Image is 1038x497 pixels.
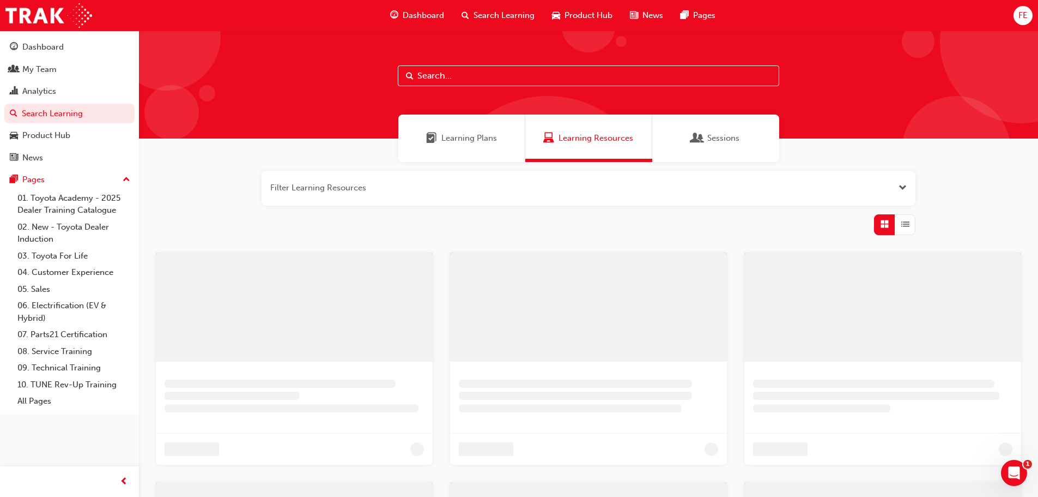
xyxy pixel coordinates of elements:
[543,132,554,145] span: Learning Resources
[441,132,497,145] span: Learning Plans
[692,132,703,145] span: Sessions
[1001,460,1027,486] iframe: Intercom live chat
[13,376,135,393] a: 10. TUNE Rev-Up Training
[13,326,135,343] a: 07. Parts21 Certification
[630,9,638,22] span: news-icon
[453,4,543,27] a: search-iconSearch Learning
[10,87,18,97] span: chart-icon
[398,65,779,86] input: Search...
[693,9,715,22] span: Pages
[901,218,909,231] span: List
[621,4,672,27] a: news-iconNews
[4,37,135,57] a: Dashboard
[22,41,64,53] div: Dashboard
[22,129,70,142] div: Product Hub
[403,9,444,22] span: Dashboard
[120,475,128,489] span: prev-icon
[462,9,469,22] span: search-icon
[899,182,907,194] button: Open the filter
[22,152,43,164] div: News
[881,218,889,231] span: Grid
[5,3,92,28] img: Trak
[426,132,437,145] span: Learning Plans
[10,109,17,119] span: search-icon
[406,70,414,82] span: Search
[652,115,779,162] a: SessionsSessions
[564,9,612,22] span: Product Hub
[13,190,135,219] a: 01. Toyota Academy - 2025 Dealer Training Catalogue
[13,219,135,248] a: 02. New - Toyota Dealer Induction
[642,9,663,22] span: News
[123,173,130,187] span: up-icon
[13,360,135,376] a: 09. Technical Training
[13,393,135,410] a: All Pages
[559,132,633,145] span: Learning Resources
[672,4,724,27] a: pages-iconPages
[525,115,652,162] a: Learning ResourcesLearning Resources
[13,264,135,281] a: 04. Customer Experience
[10,65,18,75] span: people-icon
[474,9,535,22] span: Search Learning
[13,248,135,265] a: 03. Toyota For Life
[10,175,18,185] span: pages-icon
[381,4,453,27] a: guage-iconDashboard
[1013,6,1033,25] button: FE
[4,170,135,190] button: Pages
[13,281,135,298] a: 05. Sales
[4,104,135,124] a: Search Learning
[398,115,525,162] a: Learning PlansLearning Plans
[1018,9,1028,22] span: FE
[4,81,135,101] a: Analytics
[4,35,135,170] button: DashboardMy TeamAnalyticsSearch LearningProduct HubNews
[10,153,18,163] span: news-icon
[1023,460,1032,469] span: 1
[390,9,398,22] span: guage-icon
[22,85,56,98] div: Analytics
[543,4,621,27] a: car-iconProduct Hub
[13,343,135,360] a: 08. Service Training
[707,132,739,145] span: Sessions
[22,63,57,76] div: My Team
[10,43,18,52] span: guage-icon
[552,9,560,22] span: car-icon
[13,297,135,326] a: 06. Electrification (EV & Hybrid)
[4,59,135,80] a: My Team
[4,148,135,168] a: News
[22,173,45,186] div: Pages
[10,131,18,141] span: car-icon
[4,125,135,146] a: Product Hub
[681,9,689,22] span: pages-icon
